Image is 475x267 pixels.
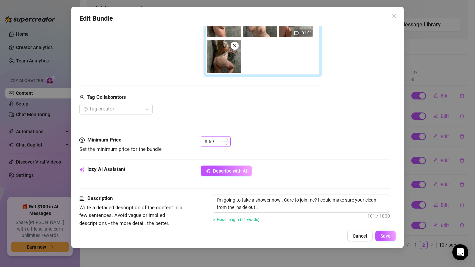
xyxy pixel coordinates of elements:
[452,244,468,260] div: Open Intercom Messenger
[380,233,391,239] span: Save
[294,31,299,35] span: video-camera
[232,43,237,48] span: close
[223,137,230,142] span: Increase Value
[79,195,85,203] span: align-left
[79,146,162,152] span: Set the minimum price for the bundle
[389,13,400,19] span: Close
[213,195,390,212] textarea: I'm going to take a shower now.. Care to join me? I could make sure your clean from the inside out..
[392,13,397,19] span: close
[213,217,259,222] span: ✓ Good length (21 words)
[353,233,367,239] span: Cancel
[201,166,252,176] button: Describe with AI
[226,138,228,140] span: up
[375,231,396,241] button: Save
[79,136,85,144] span: dollar
[87,166,125,172] strong: Izzy AI Assistant
[207,40,241,73] img: media
[389,11,400,21] button: Close
[79,93,84,101] span: user
[347,231,373,241] button: Cancel
[302,31,312,35] span: 01:01
[87,94,126,100] strong: Tag Collaborators
[213,168,247,174] span: Describe with AI
[79,13,113,24] span: Edit Bundle
[87,195,113,201] strong: Description
[87,137,121,143] strong: Minimum Price
[223,142,230,147] span: Decrease Value
[79,205,182,242] span: Write a detailed description of the content in a few sentences. Avoid vague or implied descriptio...
[226,143,228,146] span: down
